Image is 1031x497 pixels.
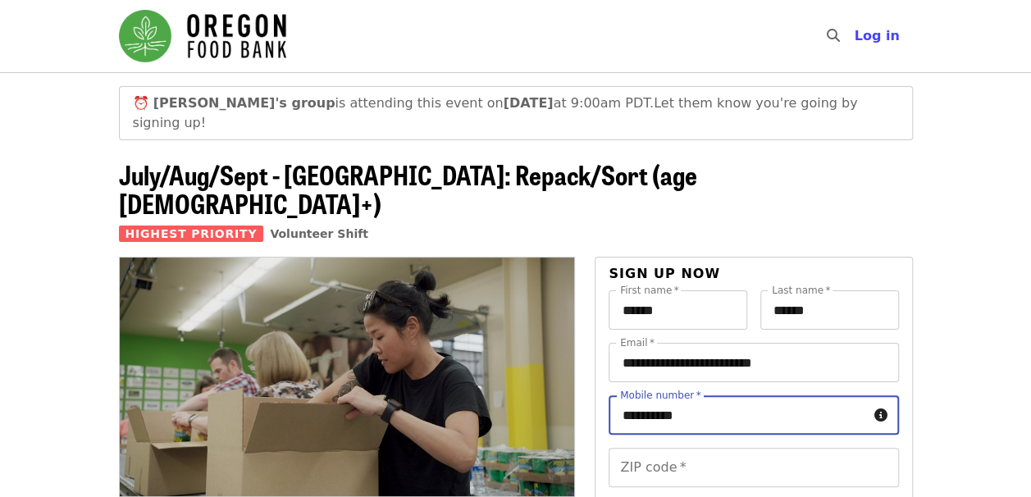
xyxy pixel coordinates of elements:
button: Log in [841,20,912,52]
input: Search [849,16,862,56]
img: Oregon Food Bank - Home [119,10,286,62]
span: July/Aug/Sept - [GEOGRAPHIC_DATA]: Repack/Sort (age [DEMOGRAPHIC_DATA]+) [119,155,697,222]
strong: [DATE] [504,95,554,111]
span: Log in [854,28,899,43]
span: is attending this event on at 9:00am PDT. [153,95,654,111]
i: circle-info icon [874,408,887,423]
input: ZIP code [609,448,898,487]
input: Mobile number [609,395,867,435]
input: Email [609,343,898,382]
img: July/Aug/Sept - Portland: Repack/Sort (age 8+) organized by Oregon Food Bank [120,258,575,495]
label: First name [620,285,679,295]
span: Highest Priority [119,226,264,242]
label: Last name [772,285,830,295]
input: Last name [760,290,899,330]
label: Mobile number [620,390,700,400]
input: First name [609,290,747,330]
i: search icon [826,28,839,43]
strong: [PERSON_NAME]'s group [153,95,335,111]
a: Volunteer Shift [270,227,368,240]
label: Email [620,338,655,348]
span: clock emoji [133,95,149,111]
span: Sign up now [609,266,720,281]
